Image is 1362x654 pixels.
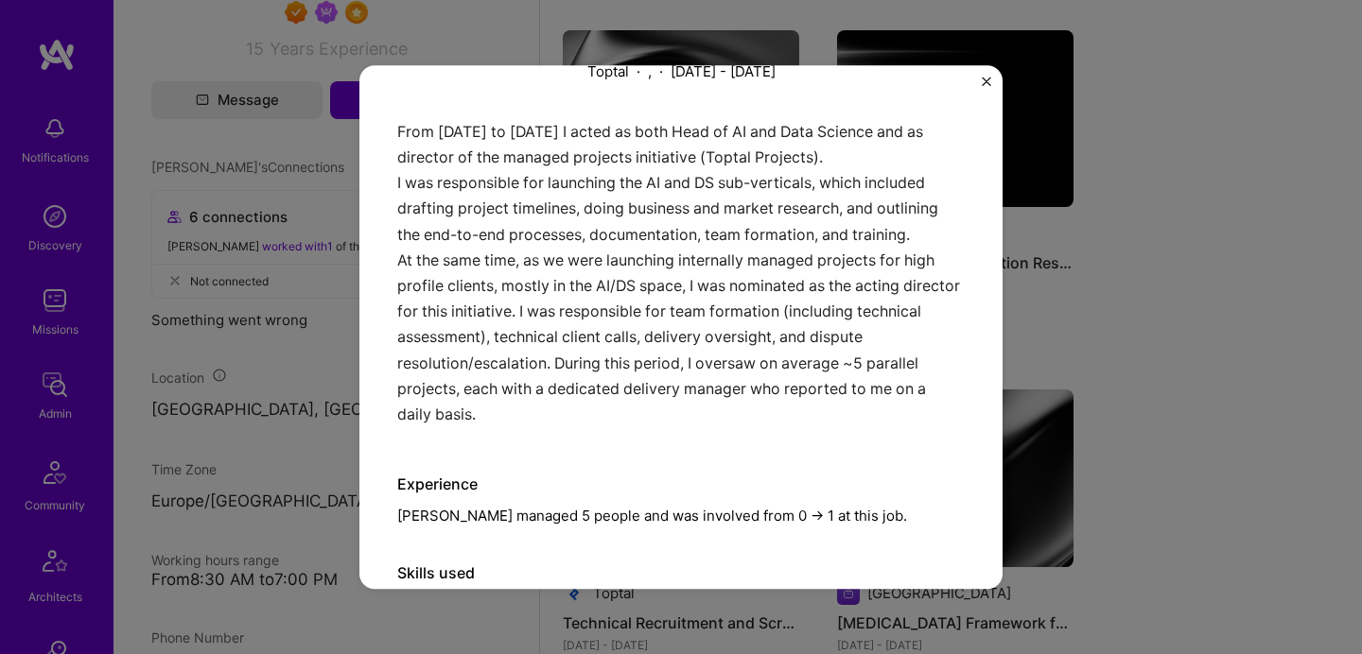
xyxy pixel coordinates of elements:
[648,61,652,81] p: ,
[982,77,991,96] button: Close
[637,61,640,81] span: ·
[587,61,629,81] p: Toptal
[397,474,965,494] div: Experience
[671,61,776,81] p: [DATE] - [DATE]
[397,563,965,583] div: Skills used
[397,474,965,525] div: [PERSON_NAME] managed 5 people and was involved from 0 -> 1 at this job.
[659,61,663,81] span: ·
